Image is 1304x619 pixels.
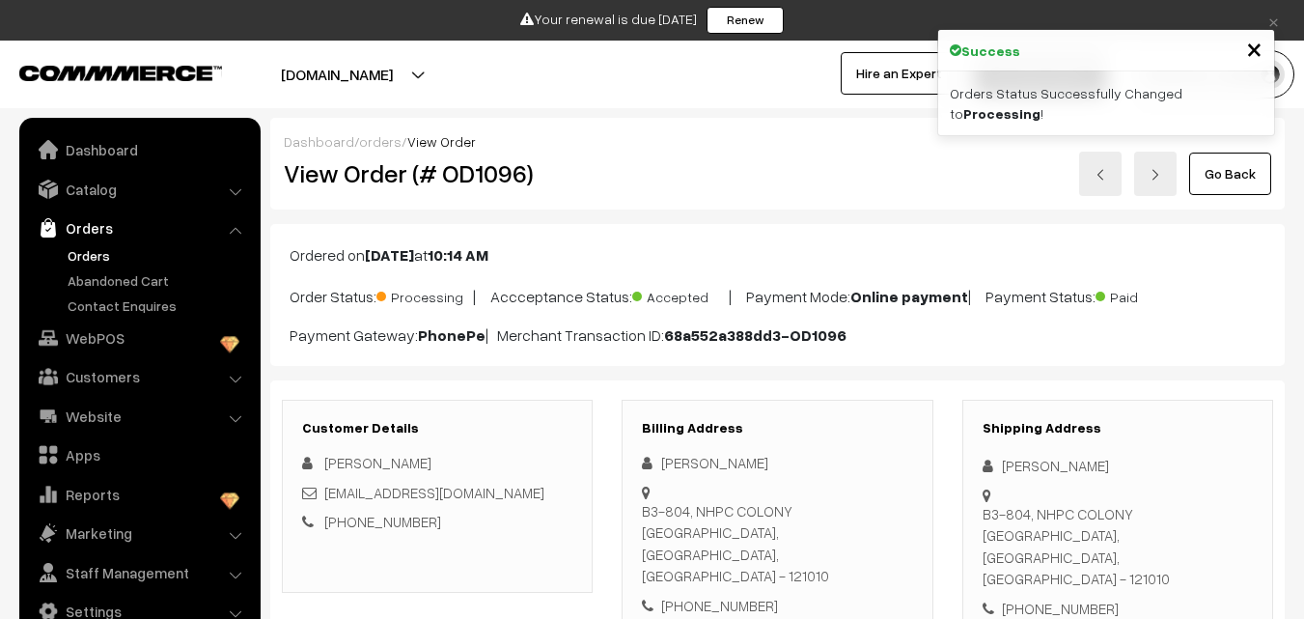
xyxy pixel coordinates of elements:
div: B3-804, NHPC COLONY [GEOGRAPHIC_DATA], [GEOGRAPHIC_DATA], [GEOGRAPHIC_DATA] - 121010 [642,500,912,587]
p: Ordered on at [290,243,1265,267]
div: Your renewal is due [DATE] [7,7,1297,34]
span: × [1246,30,1262,66]
span: Processing [376,282,473,307]
div: B3-804, NHPC COLONY [GEOGRAPHIC_DATA], [GEOGRAPHIC_DATA], [GEOGRAPHIC_DATA] - 121010 [983,503,1253,590]
a: Customers [24,359,254,394]
a: × [1261,9,1287,32]
div: [PERSON_NAME] [983,455,1253,477]
b: 10:14 AM [428,245,488,265]
a: Staff Management [24,555,254,590]
a: Abandoned Cart [63,270,254,291]
a: COMMMERCE [19,60,188,83]
strong: Processing [963,105,1040,122]
a: Renew [707,7,784,34]
img: COMMMERCE [19,66,222,80]
div: [PERSON_NAME] [642,452,912,474]
a: WebPOS [24,321,254,355]
span: [PERSON_NAME] [324,454,431,471]
img: right-arrow.png [1150,169,1161,181]
a: Catalog [24,172,254,207]
strong: Success [961,41,1020,61]
p: Payment Gateway: | Merchant Transaction ID: [290,324,1265,347]
b: 68a552a388dd3-OD1096 [664,325,846,345]
h3: Customer Details [302,420,572,436]
h3: Billing Address [642,420,912,436]
a: Dashboard [24,132,254,167]
span: Accepted [632,282,729,307]
a: [EMAIL_ADDRESS][DOMAIN_NAME] [324,484,544,501]
a: Apps [24,437,254,472]
a: Dashboard [284,133,354,150]
a: Marketing [24,516,254,550]
a: Orders [24,211,254,245]
p: Order Status: | Accceptance Status: | Payment Mode: | Payment Status: [290,282,1265,308]
a: [PHONE_NUMBER] [324,513,441,530]
a: orders [359,133,402,150]
h2: View Order (# OD1096) [284,158,594,188]
button: [DOMAIN_NAME] [213,50,460,98]
span: Paid [1096,282,1192,307]
b: [DATE] [365,245,414,265]
b: PhonePe [418,325,486,345]
div: / / [284,131,1271,152]
div: Orders Status Successfully Changed to ! [938,71,1274,135]
h3: Shipping Address [983,420,1253,436]
a: Contact Enquires [63,295,254,316]
span: View Order [407,133,476,150]
a: Orders [63,245,254,266]
a: Reports [24,477,254,512]
a: Website [24,399,254,434]
button: Close [1246,34,1262,63]
b: Online payment [850,287,968,306]
img: left-arrow.png [1095,169,1106,181]
div: [PHONE_NUMBER] [642,595,912,617]
a: Go Back [1189,153,1271,195]
a: Hire an Expert [841,52,957,95]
